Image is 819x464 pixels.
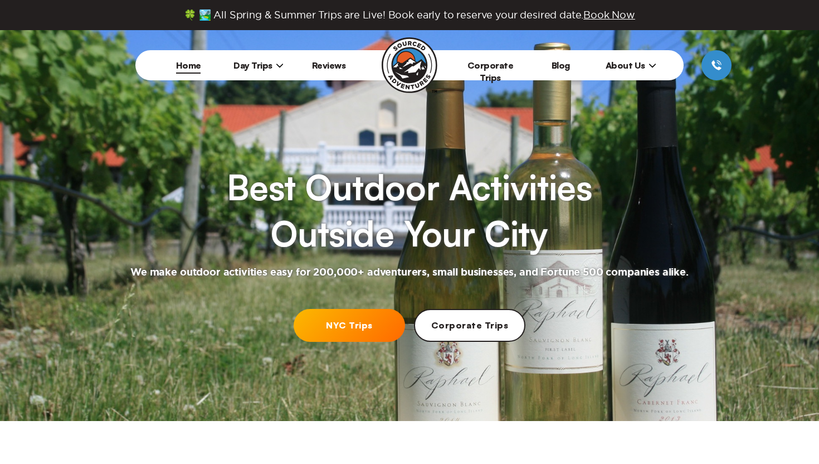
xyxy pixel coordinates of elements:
span: Day Trips [233,60,284,71]
span: Book Now [583,9,635,20]
a: Corporate Trips [414,309,525,342]
span: 🍀 🏞️ All Spring & Summer Trips are Live! Book early to reserve your desired date. [184,9,635,21]
img: Sourced Adventures company logo [382,37,437,93]
a: Home [176,60,201,71]
a: Blog [552,60,570,71]
h2: We make outdoor activities easy for 200,000+ adventurers, small businesses, and Fortune 500 compa... [130,266,689,279]
a: Corporate Trips [467,60,514,83]
span: About Us [606,60,656,71]
a: NYC Trips [294,309,405,342]
a: Reviews [312,60,346,71]
h1: Best Outdoor Activities Outside Your City [227,164,592,257]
